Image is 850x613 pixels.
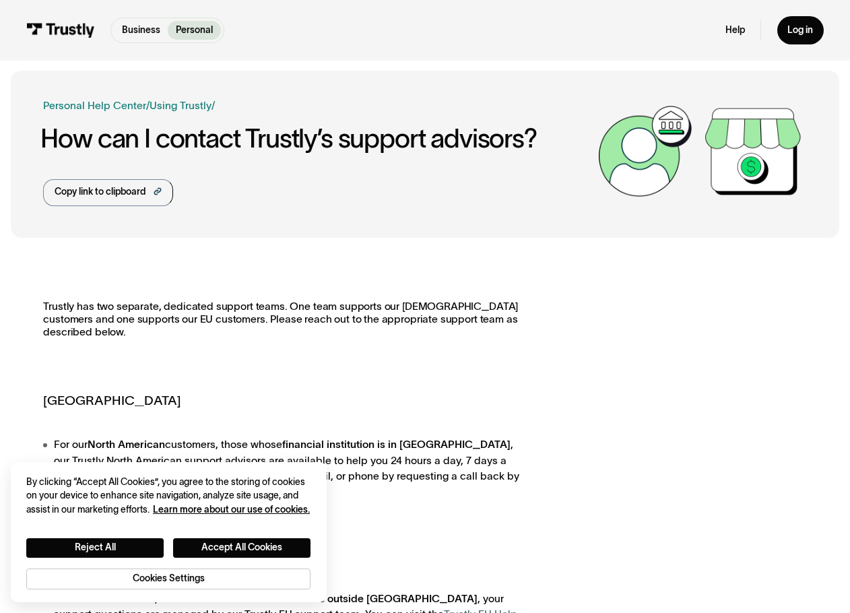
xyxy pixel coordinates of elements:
[55,185,145,199] div: Copy link to clipboard
[43,300,534,351] p: Trustly has two separate, dedicated support teams. One team supports our [DEMOGRAPHIC_DATA] custo...
[122,24,160,38] p: Business
[88,593,155,604] strong: EU customers
[153,505,310,515] a: More information about your privacy, opens in a new tab
[282,439,511,450] strong: financial institution is in [GEOGRAPHIC_DATA]
[173,538,310,558] button: Accept All Cookies
[176,24,213,38] p: Personal
[725,24,745,36] a: Help
[26,23,95,37] img: Trustly Logo
[146,98,150,113] div: /
[787,24,813,36] div: Log in
[43,179,172,206] a: Copy link to clipboard
[26,476,310,589] div: Privacy
[43,437,534,500] li: For our customers, those whose , our Trustly North American support advisors are available to hel...
[168,21,220,40] a: Personal
[150,100,211,111] a: Using Trustly
[26,569,310,589] button: Cookies Settings
[43,98,146,113] a: Personal Help Center
[26,538,164,558] button: Reject All
[88,439,165,450] strong: North American
[40,124,591,153] h1: How can I contact Trustly’s support advisors?
[211,98,215,113] div: /
[43,391,534,410] h5: [GEOGRAPHIC_DATA]
[114,21,168,40] a: Business
[26,476,310,517] div: By clicking “Accept All Cookies”, you agree to the storing of cookies on your device to enhance s...
[11,462,327,602] div: Cookie banner
[222,593,478,604] strong: financial institution is outside [GEOGRAPHIC_DATA]
[777,16,824,44] a: Log in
